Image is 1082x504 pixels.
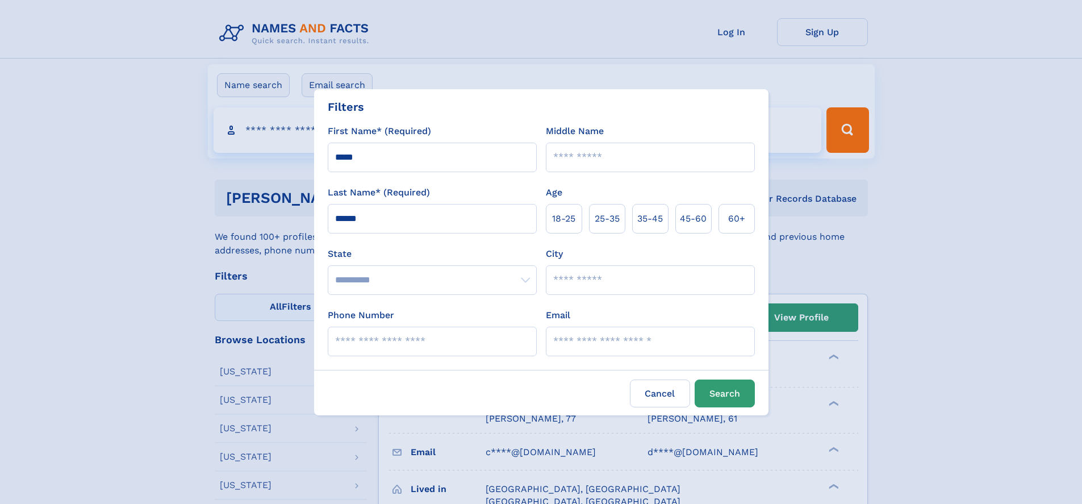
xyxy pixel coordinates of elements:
[728,212,745,226] span: 60+
[595,212,620,226] span: 25‑35
[552,212,575,226] span: 18‑25
[695,380,755,407] button: Search
[546,309,570,322] label: Email
[546,186,562,199] label: Age
[680,212,707,226] span: 45‑60
[328,124,431,138] label: First Name* (Required)
[637,212,663,226] span: 35‑45
[546,124,604,138] label: Middle Name
[630,380,690,407] label: Cancel
[328,247,537,261] label: State
[328,98,364,115] div: Filters
[328,309,394,322] label: Phone Number
[546,247,563,261] label: City
[328,186,430,199] label: Last Name* (Required)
